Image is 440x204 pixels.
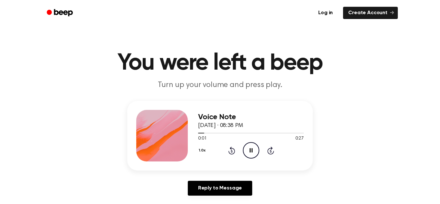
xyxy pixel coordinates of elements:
a: Log in [312,5,339,20]
span: 0:01 [198,135,206,142]
a: Create Account [343,7,398,19]
button: 1.0x [198,145,208,156]
h1: You were left a beep [55,52,385,75]
a: Beep [42,7,79,19]
h3: Voice Note [198,113,304,121]
a: Reply to Message [188,181,252,196]
span: 0:27 [295,135,304,142]
p: Turn up your volume and press play. [96,80,344,91]
span: [DATE] · 08:38 PM [198,123,243,129]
